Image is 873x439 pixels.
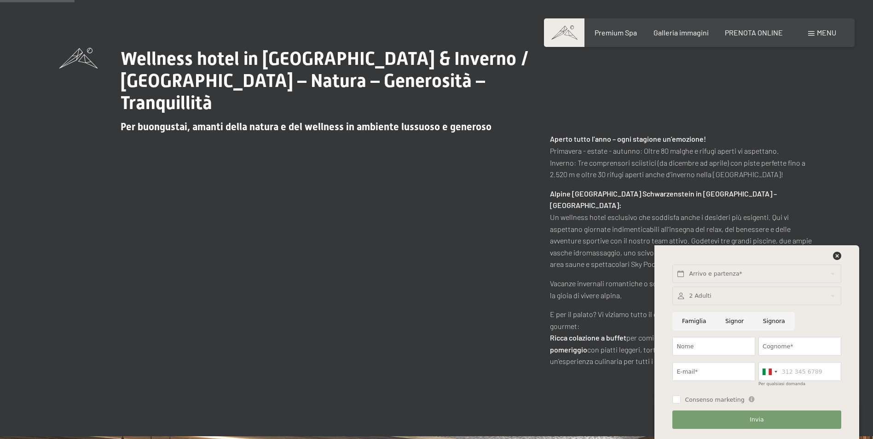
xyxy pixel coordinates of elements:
[121,121,491,133] span: Per buongustai, amanti della natura e del wellness in ambiente lussuoso e generoso
[550,333,626,342] strong: Ricca colazione a buffet
[550,188,814,270] p: Un wellness hotel esclusivo che soddisfa anche i desideri più esigenti. Qui vi aspettano giornate...
[550,277,814,301] p: Vacanze invernali romantiche o sogni estivi al sole – qui trovate sicurezza, comfort e la gioia d...
[750,416,763,424] span: Invia
[595,28,637,37] a: Premium Spa
[550,333,806,354] strong: Buffet a pranzo e nel pomeriggio
[550,189,777,210] strong: Alpine [GEOGRAPHIC_DATA] Schwarzenstein in [GEOGRAPHIC_DATA] – [GEOGRAPHIC_DATA]:
[550,134,706,143] strong: Aperto tutto l’anno – ogni stagione un’emozione!
[758,381,805,386] label: Per qualsiasi domanda
[725,28,783,37] a: PRENOTA ONLINE
[550,133,814,180] p: Primavera - estate - autunno: Oltre 80 malghe e rifugi aperti vi aspettano. Inverno: Tre comprens...
[758,362,841,381] input: 312 345 6789
[685,396,744,404] span: Consenso marketing
[759,363,780,381] div: Italy (Italia): +39
[817,28,836,37] span: Menu
[550,308,814,367] p: E per il palato? Vi viziamo tutto il giorno con il nostro raffinato pacchetto ¾ gourmet: per comi...
[653,28,709,37] a: Galleria immagini
[121,48,529,114] span: Wellness hotel in [GEOGRAPHIC_DATA] & Inverno / [GEOGRAPHIC_DATA] – Natura – Generosità – Tranqui...
[672,410,841,429] button: Invia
